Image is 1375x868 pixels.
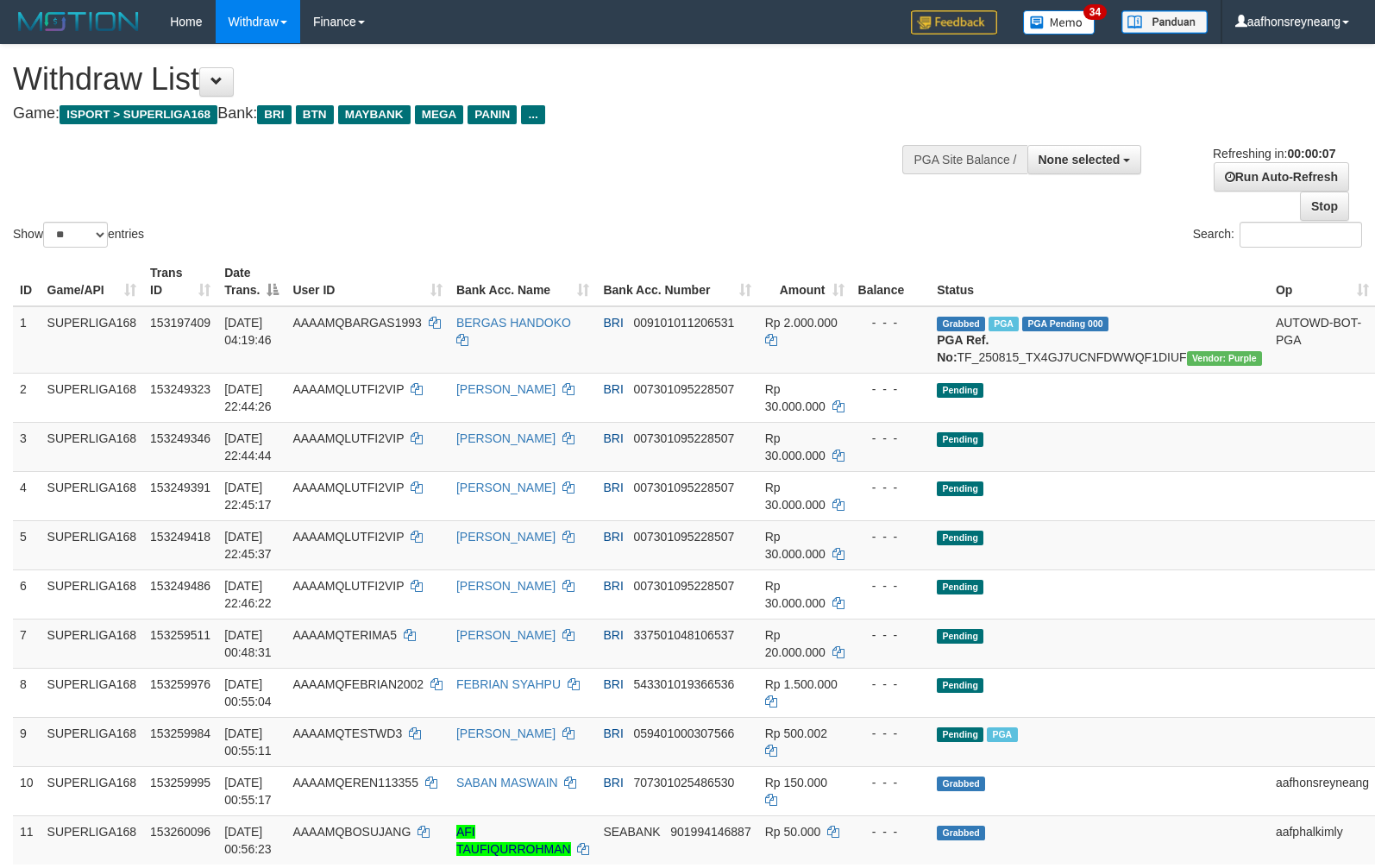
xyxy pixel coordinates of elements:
[858,725,924,742] div: - - -
[633,481,734,494] span: Copy 007301095228507 to clipboard
[937,481,983,496] span: Pending
[456,776,558,789] a: SABAN MASWAIN
[456,382,556,396] a: [PERSON_NAME]
[456,530,556,544] a: [PERSON_NAME]
[758,257,851,306] th: Amount: activate to sort column ascending
[292,825,411,839] span: AAAAMQBOSUJANG
[150,316,210,330] span: 153197409
[765,677,838,691] span: Rp 1.500.000
[937,678,983,693] span: Pending
[13,257,41,306] th: ID
[765,628,826,659] span: Rp 20.000.000
[937,531,983,545] span: Pending
[851,257,931,306] th: Balance
[150,530,210,544] span: 153249418
[521,105,544,124] span: ...
[296,105,334,124] span: BTN
[224,579,272,610] span: [DATE] 22:46:22
[987,727,1017,742] span: Marked by aafmalik
[930,257,1269,306] th: Status
[902,145,1027,174] div: PGA Site Balance /
[41,717,144,766] td: SUPERLIGA168
[292,382,404,396] span: AAAAMQLUTFI2VIP
[13,62,900,97] h1: Withdraw List
[1039,153,1121,167] span: None selected
[456,481,556,494] a: [PERSON_NAME]
[1187,351,1262,366] span: Vendor URL: https://trx4.1velocity.biz
[13,373,41,422] td: 2
[43,222,108,248] select: Showentries
[765,825,821,839] span: Rp 50.000
[292,530,404,544] span: AAAAMQLUTFI2VIP
[633,579,734,593] span: Copy 007301095228507 to clipboard
[858,314,924,331] div: - - -
[257,105,291,124] span: BRI
[150,677,210,691] span: 153259976
[292,431,404,445] span: AAAAMQLUTFI2VIP
[937,383,983,398] span: Pending
[1083,4,1107,20] span: 34
[224,825,272,856] span: [DATE] 00:56:23
[224,726,272,758] span: [DATE] 00:55:11
[150,726,210,740] span: 153259984
[13,105,900,123] h4: Game: Bank:
[415,105,464,124] span: MEGA
[858,676,924,693] div: - - -
[41,306,144,374] td: SUPERLIGA168
[937,317,985,331] span: Grabbed
[633,776,734,789] span: Copy 707301025486530 to clipboard
[41,668,144,717] td: SUPERLIGA168
[765,481,826,512] span: Rp 30.000.000
[224,431,272,462] span: [DATE] 22:44:44
[150,628,210,642] span: 153259511
[858,823,924,840] div: - - -
[633,677,734,691] span: Copy 543301019366536 to clipboard
[937,333,989,364] b: PGA Ref. No:
[143,257,217,306] th: Trans ID: activate to sort column ascending
[858,774,924,791] div: - - -
[1023,10,1096,35] img: Button%20Memo.svg
[456,825,571,856] a: AFI TAUFIQURROHMAN
[1022,317,1108,331] span: PGA Pending
[150,481,210,494] span: 153249391
[224,481,272,512] span: [DATE] 22:45:17
[13,222,144,248] label: Show entries
[937,826,985,840] span: Grabbed
[858,430,924,447] div: - - -
[858,479,924,496] div: - - -
[13,569,41,619] td: 6
[292,776,418,789] span: AAAAMQEREN113355
[1300,192,1349,221] a: Stop
[13,668,41,717] td: 8
[292,628,397,642] span: AAAAMQTERIMA5
[60,105,217,124] span: ISPORT > SUPERLIGA168
[41,520,144,569] td: SUPERLIGA168
[603,825,660,839] span: SEABANK
[911,10,997,35] img: Feedback.jpg
[937,432,983,447] span: Pending
[765,431,826,462] span: Rp 30.000.000
[41,257,144,306] th: Game/API: activate to sort column ascending
[224,316,272,347] span: [DATE] 04:19:46
[633,382,734,396] span: Copy 007301095228507 to clipboard
[41,815,144,865] td: SUPERLIGA168
[1121,10,1208,34] img: panduan.png
[937,727,983,742] span: Pending
[150,579,210,593] span: 153249486
[596,257,757,306] th: Bank Acc. Number: activate to sort column ascending
[449,257,597,306] th: Bank Acc. Name: activate to sort column ascending
[603,316,623,330] span: BRI
[858,528,924,545] div: - - -
[937,777,985,791] span: Grabbed
[765,579,826,610] span: Rp 30.000.000
[765,316,838,330] span: Rp 2.000.000
[292,316,421,330] span: AAAAMQBARGAS1993
[603,431,623,445] span: BRI
[765,776,827,789] span: Rp 150.000
[670,825,750,839] span: Copy 901994146887 to clipboard
[150,825,210,839] span: 153260096
[150,776,210,789] span: 153259995
[858,626,924,644] div: - - -
[633,431,734,445] span: Copy 007301095228507 to clipboard
[603,726,623,740] span: BRI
